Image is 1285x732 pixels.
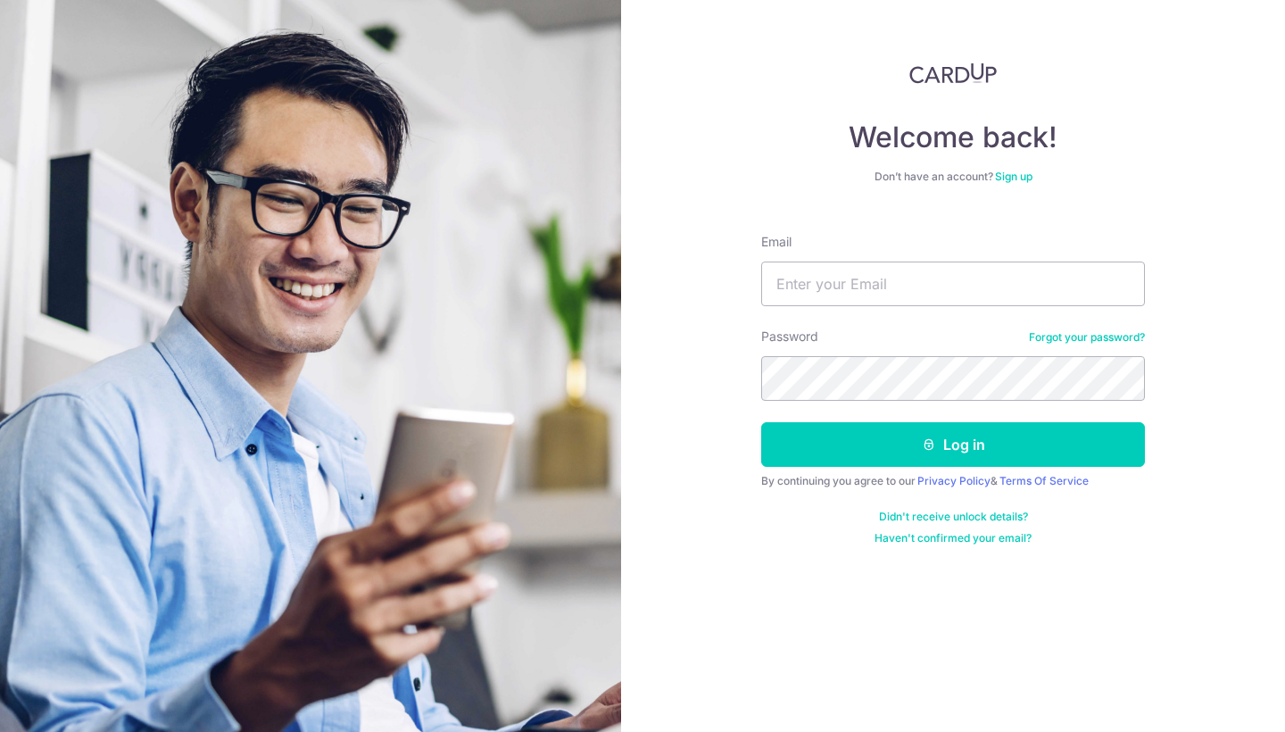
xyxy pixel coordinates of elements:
[909,62,997,84] img: CardUp Logo
[999,474,1089,487] a: Terms Of Service
[875,531,1032,545] a: Haven't confirmed your email?
[761,422,1145,467] button: Log in
[761,233,792,251] label: Email
[879,510,1028,524] a: Didn't receive unlock details?
[761,474,1145,488] div: By continuing you agree to our &
[1029,330,1145,345] a: Forgot your password?
[917,474,991,487] a: Privacy Policy
[995,170,1032,183] a: Sign up
[761,170,1145,184] div: Don’t have an account?
[761,328,818,345] label: Password
[761,262,1145,306] input: Enter your Email
[761,120,1145,155] h4: Welcome back!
